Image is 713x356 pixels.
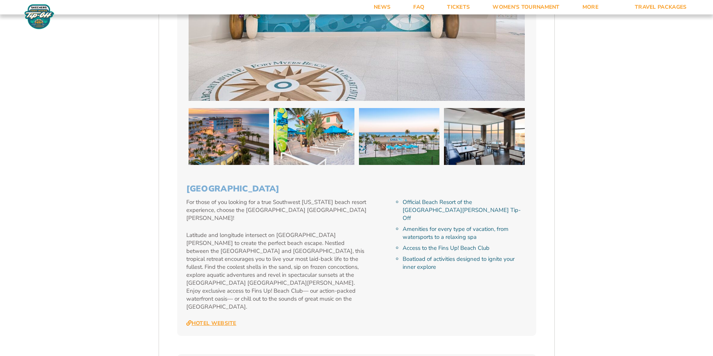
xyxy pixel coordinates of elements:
[189,108,269,165] img: Margaritaville Beach Resort (2025 BEACH)
[403,225,527,241] li: Amenities for every type of vacation, from watersports to a relaxing spa
[403,255,527,271] li: Boatload of activities designed to ignite your inner explore
[444,108,525,165] img: Margaritaville Beach Resort (2025 BEACH)
[23,4,56,30] img: Fort Myers Tip-Off
[403,198,527,222] li: Official Beach Resort of the [GEOGRAPHIC_DATA][PERSON_NAME] Tip-Off
[403,244,527,252] li: Access to the Fins Up! Beach Club
[359,108,440,165] img: Margaritaville Beach Resort (2025 BEACH)
[186,198,368,222] p: For those of you looking for a true Southwest [US_STATE] beach resort experience, choose the [GEO...
[186,320,236,327] a: Hotel Website
[274,108,354,165] img: Margaritaville Beach Resort (2025 BEACH)
[186,231,368,311] p: Latitude and longitude intersect on [GEOGRAPHIC_DATA][PERSON_NAME] to create the perfect beach es...
[186,184,527,194] h3: [GEOGRAPHIC_DATA]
